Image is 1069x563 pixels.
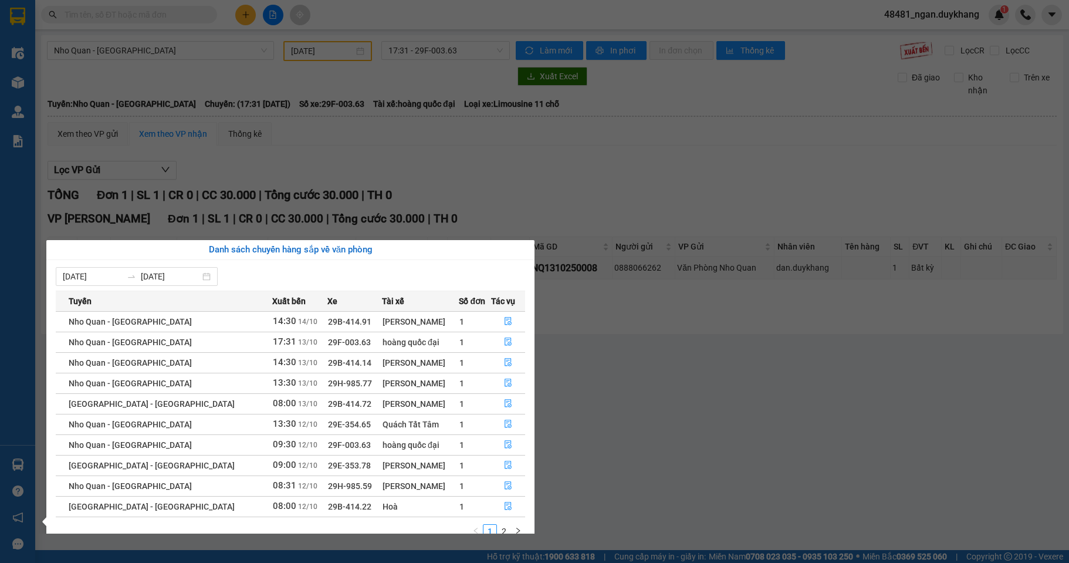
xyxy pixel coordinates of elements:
span: Xuất bến [272,295,306,308]
input: Từ ngày [63,270,122,283]
h1: NQT1410250001 [128,85,204,111]
span: file-done [504,399,512,409]
span: Số đơn [459,295,485,308]
button: file-done [492,456,525,475]
button: left [469,524,483,538]
span: 14:30 [273,357,296,368]
span: Nho Quan - [GEOGRAPHIC_DATA] [69,338,192,347]
button: right [511,524,525,538]
span: file-done [504,379,512,388]
button: file-done [492,415,525,434]
span: 12/10 [298,503,317,511]
li: Số 2 [PERSON_NAME], [GEOGRAPHIC_DATA] [65,29,266,43]
span: [GEOGRAPHIC_DATA] - [GEOGRAPHIC_DATA] [69,502,235,511]
span: 1 [459,461,464,470]
span: 12/10 [298,461,317,470]
span: file-done [504,338,512,347]
span: to [127,272,136,281]
span: 1 [459,481,464,491]
span: 08:00 [273,501,296,511]
li: 1 [483,524,497,538]
span: 08:31 [273,480,296,491]
b: Duy Khang Limousine [95,14,236,28]
span: 13/10 [298,379,317,387]
span: 1 [459,358,464,368]
span: 29B-414.22 [328,502,371,511]
button: file-done [492,395,525,413]
span: right [515,527,522,534]
div: [PERSON_NAME] [383,356,458,369]
div: [PERSON_NAME] [383,377,458,390]
span: file-done [504,317,512,326]
span: 29H-985.59 [328,481,372,491]
span: 1 [459,338,464,347]
span: 08:00 [273,398,296,409]
span: 12/10 [298,441,317,449]
span: Nho Quan - [GEOGRAPHIC_DATA] [69,481,192,491]
span: Tuyến [69,295,92,308]
span: 09:30 [273,439,296,450]
img: logo.jpg [15,15,73,73]
span: 1 [459,420,464,429]
div: Danh sách chuyến hàng sắp về văn phòng [56,243,525,257]
div: Quách Tất Tâm [383,418,458,431]
li: Previous Page [469,524,483,538]
span: 1 [459,379,464,388]
li: Next Page [511,524,525,538]
li: Hotline: 19003086 [65,43,266,58]
span: 29B-414.14 [328,358,371,368]
div: [PERSON_NAME] [383,315,458,328]
span: 09:00 [273,460,296,470]
span: Nho Quan - [GEOGRAPHIC_DATA] [69,317,192,326]
span: [GEOGRAPHIC_DATA] - [GEOGRAPHIC_DATA] [69,399,235,409]
button: file-done [492,374,525,393]
span: 29B-414.72 [328,399,371,409]
span: 13/10 [298,359,317,367]
span: file-done [504,440,512,450]
span: 13/10 [298,400,317,408]
span: [GEOGRAPHIC_DATA] - [GEOGRAPHIC_DATA] [69,461,235,470]
div: hoàng quốc đại [383,336,458,349]
span: file-done [504,502,512,511]
span: 29H-985.77 [328,379,372,388]
span: Nho Quan - [GEOGRAPHIC_DATA] [69,379,192,388]
div: Hoà [383,500,458,513]
span: 17:31 [273,336,296,347]
span: file-done [504,358,512,368]
span: 29E-354.65 [328,420,371,429]
span: swap-right [127,272,136,281]
a: 2 [498,525,510,538]
div: hoàng quốc đại [383,439,458,451]
button: file-done [492,333,525,352]
div: [PERSON_NAME] [383,397,458,410]
button: file-done [492,436,525,454]
li: 2 [497,524,511,538]
button: file-done [492,312,525,331]
b: GỬI : VP [PERSON_NAME] [15,85,127,144]
span: Xe [327,295,337,308]
span: Nho Quan - [GEOGRAPHIC_DATA] [69,420,192,429]
span: Nho Quan - [GEOGRAPHIC_DATA] [69,358,192,368]
span: Tác vụ [491,295,515,308]
span: 12/10 [298,482,317,490]
span: 13:30 [273,419,296,429]
span: 12/10 [298,420,317,429]
button: file-done [492,477,525,495]
span: 14:30 [273,316,296,326]
span: 29F-003.63 [328,338,371,347]
span: 29E-353.78 [328,461,371,470]
button: file-done [492,353,525,372]
span: file-done [504,461,512,470]
div: [PERSON_NAME] [383,459,458,472]
span: file-done [504,420,512,429]
input: Đến ngày [141,270,200,283]
span: left [472,527,479,534]
a: 1 [483,525,496,538]
span: file-done [504,481,512,491]
span: 1 [459,440,464,450]
span: 1 [459,317,464,326]
div: [PERSON_NAME] [383,480,458,493]
span: 14/10 [298,318,317,326]
span: 29F-003.63 [328,440,371,450]
b: Gửi khách hàng [110,60,220,75]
